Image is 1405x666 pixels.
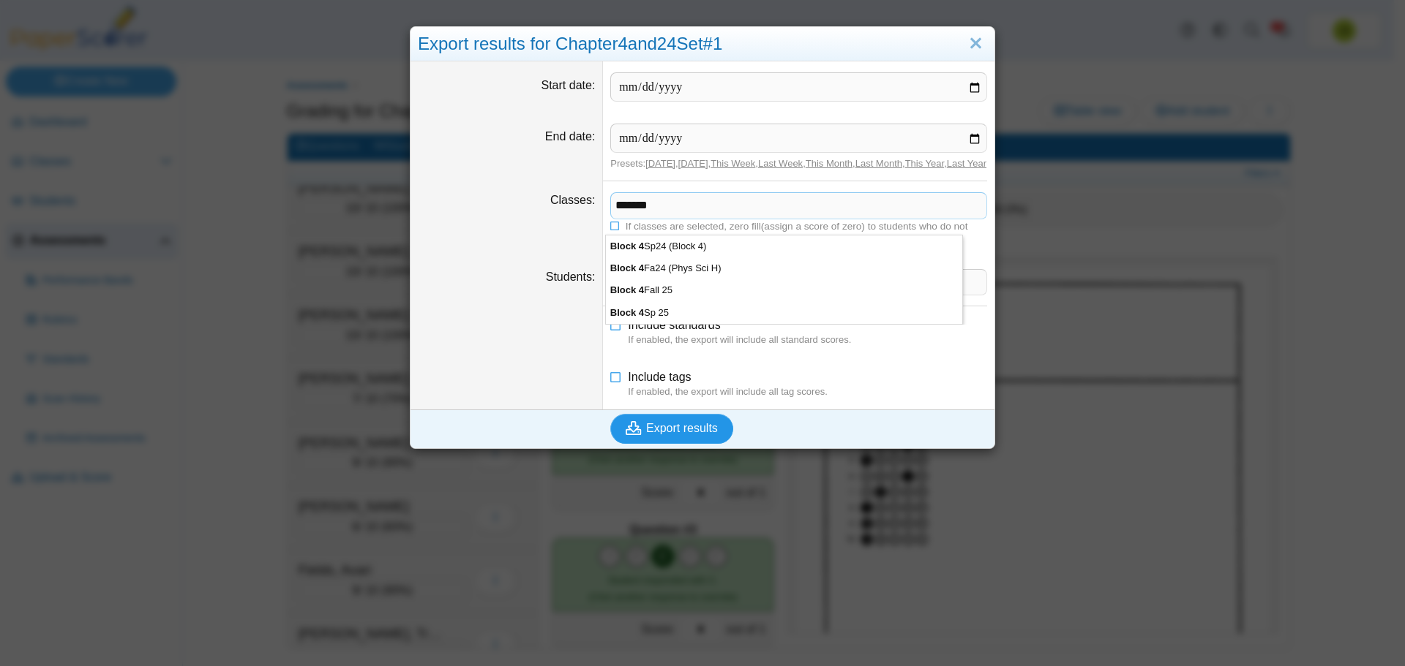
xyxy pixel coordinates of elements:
[606,302,962,324] div: Sp 25
[610,221,967,246] span: If classes are selected, zero fill(assign a score of zero) to students who do not have a record o...
[947,158,986,169] a: Last Year
[628,385,987,398] dfn: If enabled, the export will include all tag scores.
[550,194,595,206] label: Classes
[606,235,962,257] div: Sp24 (Block 4)
[610,192,987,219] tags: ​
[545,130,596,143] label: End date
[610,262,644,273] strong: Block 4
[610,307,644,318] strong: Block 4
[610,284,644,295] strong: Block 4
[905,158,945,169] a: This Year
[806,158,853,169] a: This Month
[606,257,962,279] div: Fa24 (Phys Sci H)
[628,319,720,331] span: Include standards
[411,27,994,61] div: Export results for Chapter4and24Set#1
[610,414,733,443] button: Export results
[628,333,987,347] dfn: If enabled, the export will include all standard scores.
[964,31,987,56] a: Close
[646,422,718,434] span: Export results
[855,158,902,169] a: Last Month
[610,241,644,251] strong: Block 4
[628,371,691,383] span: Include tags
[542,79,596,91] label: Start date
[546,270,596,283] label: Students
[711,158,755,169] a: This Week
[645,158,675,169] a: [DATE]
[678,158,708,169] a: [DATE]
[758,158,803,169] a: Last Week
[606,279,962,301] div: Fall 25
[610,157,987,170] div: Presets: , , , , , , ,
